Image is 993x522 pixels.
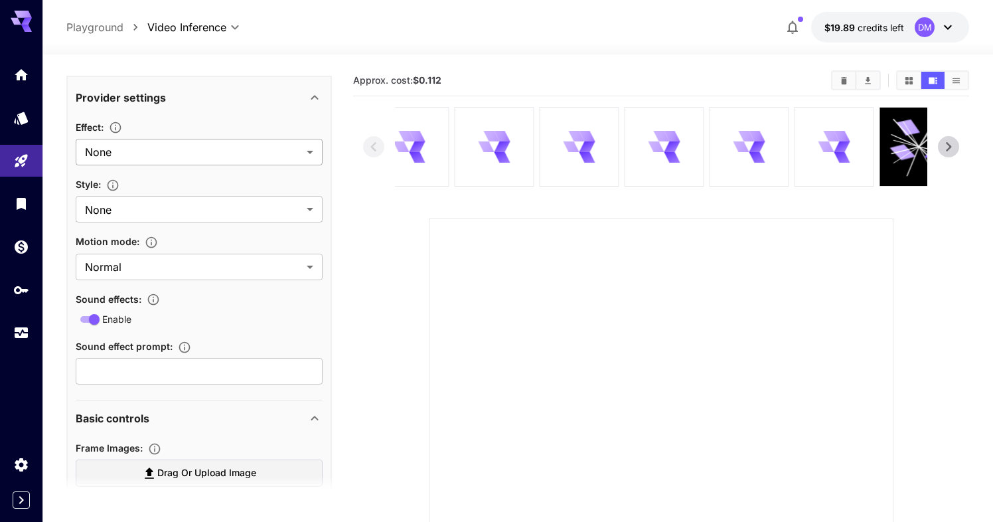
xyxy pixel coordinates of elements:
[76,179,101,190] span: Style :
[76,442,143,454] span: Frame Images :
[824,21,904,35] div: $19.8944
[353,74,441,86] span: Approx. cost:
[66,19,123,35] a: Playground
[76,90,166,106] p: Provider settings
[945,72,968,89] button: Show media in list view
[143,442,167,456] button: Upload frame images.
[13,238,29,255] div: Wallet
[76,341,173,352] span: Sound effect prompt :
[413,74,441,86] b: $0.112
[102,312,131,326] span: Enable
[76,82,323,114] div: Provider settings
[76,460,323,487] label: Drag or upload image
[856,72,879,89] button: Download All
[13,325,29,341] div: Usage
[76,410,149,426] p: Basic controls
[141,293,165,306] button: Controls whether to generate background sound or music.
[147,19,226,35] span: Video Inference
[832,72,856,89] button: Clear All
[66,19,147,35] nav: breadcrumb
[76,294,141,305] span: Sound effects :
[13,110,29,126] div: Models
[831,70,881,90] div: Clear AllDownload All
[858,22,904,33] span: credits left
[13,491,30,509] button: Expand sidebar
[76,122,104,133] span: Effect :
[85,259,301,275] span: Normal
[13,195,29,212] div: Library
[157,465,256,481] span: Drag or upload image
[13,153,29,169] div: Playground
[173,341,196,354] button: Optional. Describe the kind of sound effect you want (e.g. 'explosion', 'footsteps'). Leave empty...
[85,144,301,160] span: None
[896,70,969,90] div: Show media in grid viewShow media in video viewShow media in list view
[13,282,29,298] div: API Keys
[13,66,29,83] div: Home
[824,22,858,33] span: $19.89
[915,17,935,37] div: DM
[13,456,29,473] div: Settings
[85,202,301,218] span: None
[76,402,323,434] div: Basic controls
[76,236,139,247] span: Motion mode :
[897,72,921,89] button: Show media in grid view
[921,72,945,89] button: Show media in video view
[811,12,969,43] button: $19.8944DM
